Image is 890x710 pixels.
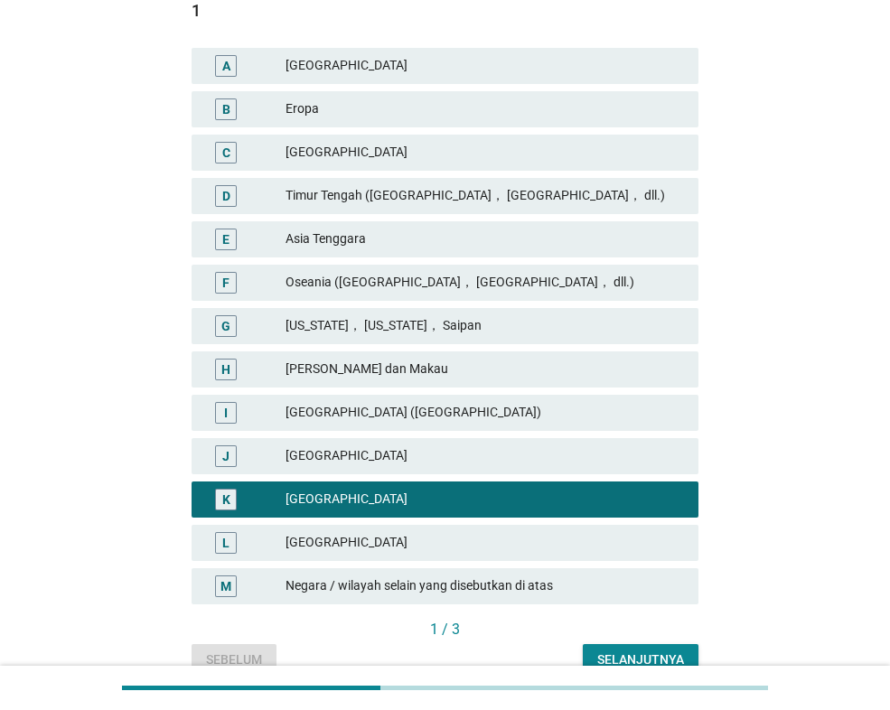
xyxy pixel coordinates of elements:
[286,575,684,597] div: Negara / wilayah selain yang disebutkan di atas
[221,316,230,335] div: G
[222,446,230,465] div: J
[583,644,698,677] button: Selanjutnya
[222,56,230,75] div: A
[286,142,684,163] div: [GEOGRAPHIC_DATA]
[286,315,684,337] div: [US_STATE]， [US_STATE]， Saipan
[286,272,684,294] div: Oseania ([GEOGRAPHIC_DATA]， [GEOGRAPHIC_DATA]， dll.)
[222,533,230,552] div: L
[224,403,228,422] div: I
[222,143,230,162] div: C
[286,229,684,250] div: Asia Tenggara
[286,98,684,120] div: Eropa
[286,402,684,424] div: [GEOGRAPHIC_DATA] ([GEOGRAPHIC_DATA])
[286,185,684,207] div: Timur Tengah ([GEOGRAPHIC_DATA]， [GEOGRAPHIC_DATA]， dll.)
[192,619,698,640] div: 1 / 3
[286,489,684,510] div: [GEOGRAPHIC_DATA]
[286,532,684,554] div: [GEOGRAPHIC_DATA]
[222,186,230,205] div: D
[222,99,230,118] div: B
[597,650,684,669] div: Selanjutnya
[222,229,230,248] div: E
[221,360,230,378] div: H
[220,576,231,595] div: M
[222,273,230,292] div: F
[222,490,230,509] div: K
[286,445,684,467] div: [GEOGRAPHIC_DATA]
[286,359,684,380] div: [PERSON_NAME] dan Makau
[286,55,684,77] div: [GEOGRAPHIC_DATA]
